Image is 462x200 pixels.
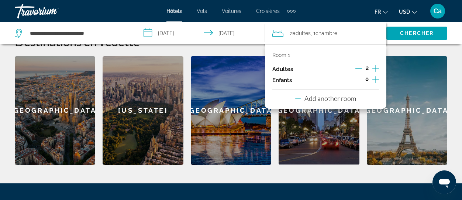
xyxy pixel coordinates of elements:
input: Search hotel destination [29,28,125,39]
span: Adultes [293,30,311,36]
span: Chambre [316,30,337,36]
div: [US_STATE] [103,56,183,165]
div: [GEOGRAPHIC_DATA] [279,56,359,165]
button: Increment adults [372,64,379,75]
span: 0 [365,76,369,82]
a: San Diego[GEOGRAPHIC_DATA] [279,56,359,165]
div: [GEOGRAPHIC_DATA] [367,56,447,165]
button: User Menu [428,3,447,19]
button: Change currency [399,6,417,17]
a: Croisières [256,8,280,14]
a: Travorium [15,1,89,21]
span: Ca [434,7,442,15]
button: Decrement adults [355,65,362,74]
p: Room 1 [272,52,290,58]
span: USD [399,9,410,15]
div: [GEOGRAPHIC_DATA] [15,56,95,165]
button: Travelers: 2 adults, 0 children [265,22,386,44]
span: 2 [290,28,311,38]
button: Change language [375,6,388,17]
span: , 1 [311,28,337,38]
a: Voitures [222,8,241,14]
a: Vols [197,8,207,14]
a: Hôtels [166,8,182,14]
p: Add another room [304,94,356,102]
button: Increment children [372,75,379,86]
span: Chercher [400,30,434,36]
button: Search [386,27,447,40]
span: 2 [366,65,369,71]
iframe: Bouton de lancement de la fenêtre de messagerie [432,170,456,194]
div: [GEOGRAPHIC_DATA] [191,56,271,165]
a: New York[US_STATE] [103,56,183,165]
button: Decrement children [355,76,362,85]
a: Paris[GEOGRAPHIC_DATA] [367,56,447,165]
button: Select check in and out date [136,22,265,44]
p: Enfants [272,77,292,84]
button: Add another room [295,90,356,105]
button: Extra navigation items [287,5,296,17]
a: Sydney[GEOGRAPHIC_DATA] [191,56,271,165]
a: Barcelona[GEOGRAPHIC_DATA] [15,56,95,165]
span: fr [375,9,381,15]
p: Adultes [272,66,293,72]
